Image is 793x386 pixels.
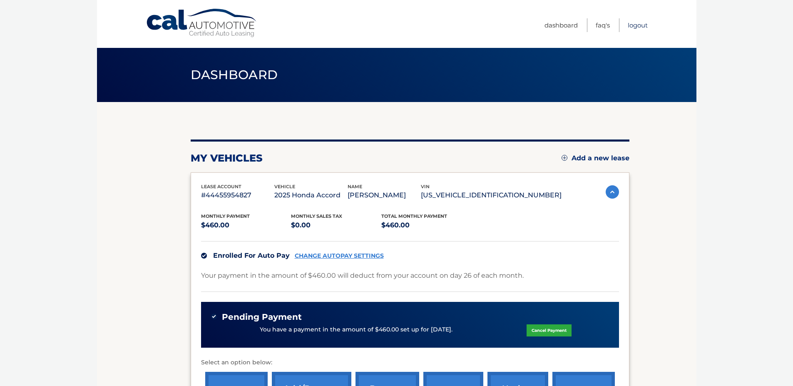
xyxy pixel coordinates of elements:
span: Pending Payment [222,312,302,322]
img: add.svg [562,155,567,161]
span: vehicle [274,184,295,189]
span: lease account [201,184,241,189]
p: $0.00 [291,219,381,231]
img: check-green.svg [211,314,217,319]
a: FAQ's [596,18,610,32]
span: Enrolled For Auto Pay [213,252,290,259]
p: [PERSON_NAME] [348,189,421,201]
a: Cancel Payment [527,324,572,336]
a: Add a new lease [562,154,629,162]
span: Total Monthly Payment [381,213,447,219]
p: Select an option below: [201,358,619,368]
span: vin [421,184,430,189]
span: Monthly sales Tax [291,213,342,219]
p: [US_VEHICLE_IDENTIFICATION_NUMBER] [421,189,562,201]
h2: my vehicles [191,152,263,164]
p: 2025 Honda Accord [274,189,348,201]
a: Dashboard [544,18,578,32]
a: Cal Automotive [146,8,258,38]
a: CHANGE AUTOPAY SETTINGS [295,252,384,259]
span: Monthly Payment [201,213,250,219]
a: Logout [628,18,648,32]
p: Your payment in the amount of $460.00 will deduct from your account on day 26 of each month. [201,270,524,281]
span: name [348,184,362,189]
p: #44455954827 [201,189,274,201]
p: $460.00 [381,219,472,231]
img: check.svg [201,253,207,259]
span: Dashboard [191,67,278,82]
p: You have a payment in the amount of $460.00 set up for [DATE]. [260,325,452,334]
img: accordion-active.svg [606,185,619,199]
p: $460.00 [201,219,291,231]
